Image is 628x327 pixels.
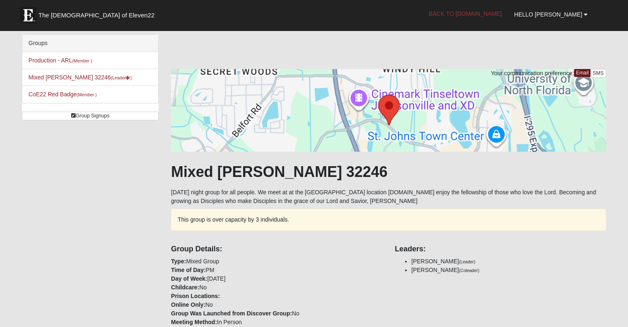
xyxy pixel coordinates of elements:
[491,70,574,76] span: Your communication preference:
[171,310,292,317] strong: Group Was Launched from Discover Group:
[67,317,122,325] span: ViewState Size: 45 KB
[395,245,606,254] h4: Leaders:
[16,3,181,24] a: The [DEMOGRAPHIC_DATA] of Eleven22
[128,317,176,325] span: HTML Size: 133 KB
[38,11,154,19] span: The [DEMOGRAPHIC_DATA] of Eleven22
[22,35,158,52] div: Groups
[411,266,606,274] li: [PERSON_NAME]
[20,7,36,24] img: Eleven22 logo
[171,163,606,181] h1: Mixed [PERSON_NAME] 32246
[459,268,479,273] small: (Coleader)
[422,3,508,24] a: Back to [DOMAIN_NAME]
[171,293,220,299] strong: Prison Locations:
[608,313,623,325] a: Page Properties (Alt+P)
[28,91,97,98] a: CoE22 Red Badge(Member )
[28,74,132,81] a: Mixed [PERSON_NAME] 32246(Leader)
[171,258,186,265] strong: Type:
[514,11,582,18] span: Hello [PERSON_NAME]
[182,316,187,325] a: Web cache enabled
[590,69,606,78] a: SMS
[171,209,606,231] div: This group is over capacity by 3 individuals.
[111,75,132,80] small: (Leader )
[508,4,594,25] a: Hello [PERSON_NAME]
[171,275,207,282] strong: Day of Week:
[8,318,59,324] a: Page Load Time: 1.47s
[171,301,205,308] strong: Online Only:
[72,58,92,63] small: (Member )
[411,257,606,266] li: [PERSON_NAME]
[574,69,591,77] a: Email
[171,284,199,291] strong: Childcare:
[593,313,608,325] a: Block Configuration (Alt-B)
[22,112,159,120] a: Group Signups
[77,92,97,97] small: (Member )
[171,267,206,273] strong: Time of Day:
[171,245,382,254] h4: Group Details:
[28,57,92,64] a: Production - ARL(Member )
[459,259,475,264] small: (Leader)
